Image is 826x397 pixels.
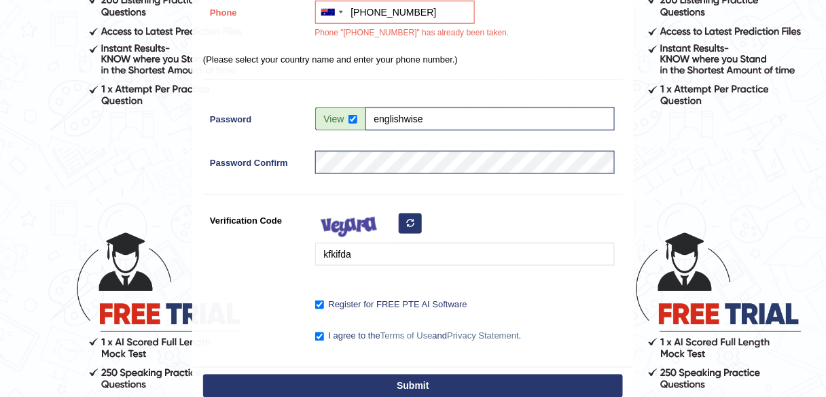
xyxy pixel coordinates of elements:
div: Australia: +61 [316,1,347,23]
input: I agree to theTerms of UseandPrivacy Statement. [315,332,324,341]
input: +61 412 345 678 [315,1,475,24]
label: Register for FREE PTE AI Software [315,298,467,311]
label: Password [203,107,308,126]
label: Password Confirm [203,151,308,169]
input: Register for FREE PTE AI Software [315,300,324,309]
label: Phone [203,1,308,19]
label: I agree to the and . [315,330,522,343]
a: Privacy Statement [447,331,519,341]
input: Show/Hide Password [348,115,357,124]
p: (Please select your country name and enter your phone number.) [203,53,623,66]
label: Verification Code [203,209,308,227]
a: Terms of Use [380,331,433,341]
